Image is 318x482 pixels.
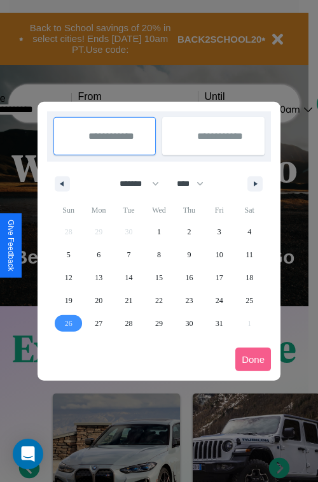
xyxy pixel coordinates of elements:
button: 20 [83,289,113,312]
button: 30 [174,312,204,335]
button: 26 [53,312,83,335]
button: 24 [204,289,234,312]
span: 5 [67,243,71,266]
span: 11 [245,243,253,266]
button: 4 [235,220,265,243]
span: 21 [125,289,133,312]
span: Fri [204,200,234,220]
span: 13 [95,266,102,289]
div: Give Feedback [6,220,15,271]
button: 12 [53,266,83,289]
span: 30 [185,312,193,335]
span: 31 [216,312,223,335]
span: 8 [157,243,161,266]
button: 16 [174,266,204,289]
span: 7 [127,243,131,266]
button: 3 [204,220,234,243]
span: 27 [95,312,102,335]
button: 7 [114,243,144,266]
span: 6 [97,243,100,266]
button: 11 [235,243,265,266]
span: Wed [144,200,174,220]
span: Mon [83,200,113,220]
span: Sat [235,200,265,220]
span: 23 [185,289,193,312]
span: 16 [185,266,193,289]
button: 28 [114,312,144,335]
button: 13 [83,266,113,289]
button: 27 [83,312,113,335]
span: 14 [125,266,133,289]
span: 20 [95,289,102,312]
span: 18 [245,266,253,289]
span: 10 [216,243,223,266]
span: 9 [187,243,191,266]
span: Thu [174,200,204,220]
button: 10 [204,243,234,266]
button: 2 [174,220,204,243]
span: 1 [157,220,161,243]
span: 29 [155,312,163,335]
span: Sun [53,200,83,220]
button: 17 [204,266,234,289]
button: 8 [144,243,174,266]
button: 9 [174,243,204,266]
button: 1 [144,220,174,243]
button: 5 [53,243,83,266]
span: 12 [65,266,73,289]
span: 26 [65,312,73,335]
span: 4 [247,220,251,243]
span: 15 [155,266,163,289]
span: 2 [187,220,191,243]
span: 17 [216,266,223,289]
button: Done [235,348,271,371]
button: 18 [235,266,265,289]
button: 21 [114,289,144,312]
button: 23 [174,289,204,312]
button: 22 [144,289,174,312]
span: 25 [245,289,253,312]
span: Tue [114,200,144,220]
button: 19 [53,289,83,312]
button: 29 [144,312,174,335]
button: 14 [114,266,144,289]
span: 24 [216,289,223,312]
span: 19 [65,289,73,312]
button: 6 [83,243,113,266]
button: 31 [204,312,234,335]
button: 15 [144,266,174,289]
span: 28 [125,312,133,335]
span: 3 [218,220,221,243]
span: 22 [155,289,163,312]
div: Open Intercom Messenger [13,439,43,469]
button: 25 [235,289,265,312]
